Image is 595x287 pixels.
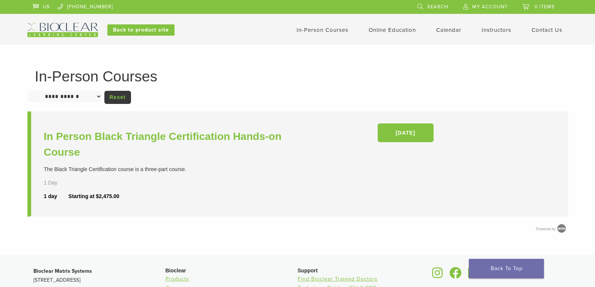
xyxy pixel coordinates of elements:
div: Starting at $2,475.00 [68,192,119,200]
a: In Person Black Triangle Certification Hands-on Course [44,129,300,160]
span: Support [298,267,318,273]
a: Calendar [436,27,461,33]
a: Bioclear [466,272,482,279]
div: 1 day [44,192,69,200]
span: Search [427,4,448,10]
strong: Bioclear Matrix Systems [33,268,92,274]
a: Powered by [536,227,568,231]
a: Instructors [482,27,511,33]
span: My Account [472,4,508,10]
a: Reset [104,91,131,104]
a: Find Bioclear Trained Doctors [298,276,378,282]
a: Back To Top [469,259,544,278]
img: Bioclear [27,23,98,37]
img: Arlo training & Event Software [556,223,567,234]
a: Online Education [369,27,416,33]
span: Bioclear [166,267,186,273]
a: Contact Us [532,27,562,33]
div: 1 Day [44,179,82,187]
h1: In-Person Courses [35,69,560,84]
a: Back to product site [107,24,175,36]
a: Products [166,276,189,282]
a: Bioclear [430,272,446,279]
a: Bioclear [447,272,464,279]
span: 0 items [535,4,555,10]
div: The Black Triangle Certification course is a three-part course. [44,165,300,173]
a: [DATE] [378,123,434,142]
a: In-Person Courses [297,27,348,33]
